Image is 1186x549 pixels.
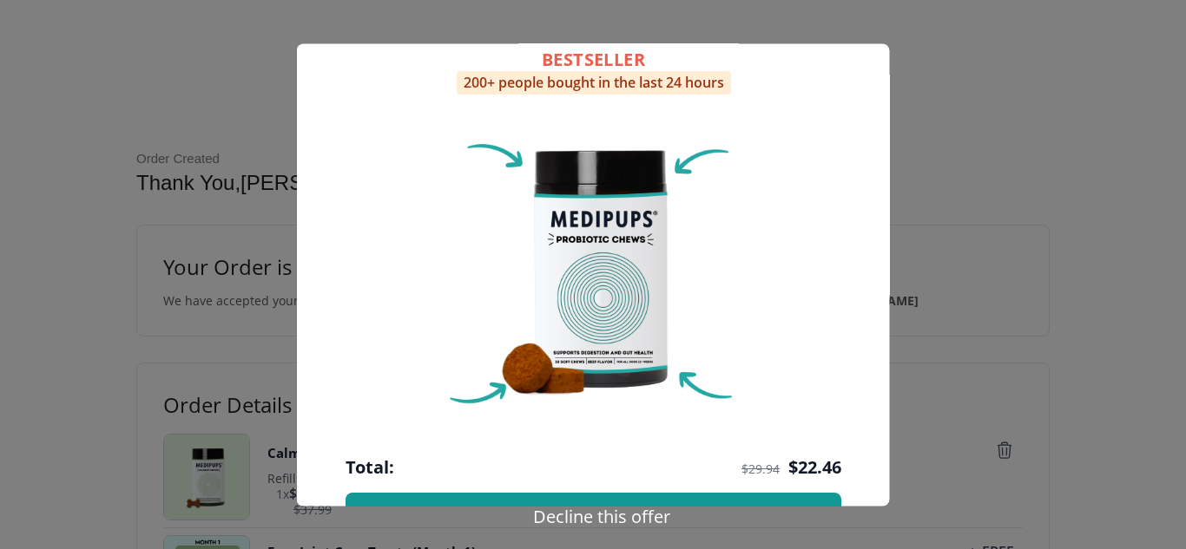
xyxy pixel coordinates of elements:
span: $ 22.46 [788,455,841,479]
div: 200+ people bought in the last 24 hours [456,71,730,95]
button: Decline this offer [528,504,675,529]
img: Probiotic Dog Chews [419,95,767,441]
span: BestSeller [542,48,645,71]
span: $ 29.94 [741,461,780,477]
span: Total: [346,455,394,479]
